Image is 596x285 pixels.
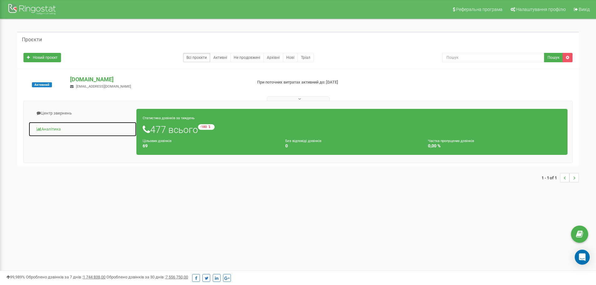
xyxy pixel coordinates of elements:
span: 99,989% [6,275,25,279]
a: Аналiтика [28,122,137,137]
span: [EMAIL_ADDRESS][DOMAIN_NAME] [76,84,131,89]
small: Частка пропущених дзвінків [428,139,474,143]
button: Пошук [544,53,563,62]
span: Активний [32,82,52,87]
div: Open Intercom Messenger [575,250,590,265]
h1: 477 всього [143,124,561,135]
span: Налаштування профілю [516,7,566,12]
span: 1 - 1 of 1 [542,173,560,182]
u: 7 556 750,00 [166,275,188,279]
a: Архівні [263,53,283,62]
u: 1 744 838,00 [83,275,105,279]
a: Не продовжені [230,53,264,62]
span: Оброблено дзвінків за 30 днів : [106,275,188,279]
p: При поточних витратах активний до: [DATE] [257,79,387,85]
h4: 0 [285,144,419,148]
span: Оброблено дзвінків за 7 днів : [26,275,105,279]
span: Реферальна програма [456,7,502,12]
nav: ... [542,167,579,189]
small: -180 [198,124,215,130]
a: Нові [283,53,298,62]
small: Цільових дзвінків [143,139,171,143]
small: Статистика дзвінків за тиждень [143,116,195,120]
a: Активні [210,53,231,62]
a: Центр звернень [28,106,137,121]
h4: 0,00 % [428,144,561,148]
a: Тріал [298,53,314,62]
p: [DOMAIN_NAME] [70,75,247,84]
input: Пошук [442,53,544,62]
span: Вихід [579,7,590,12]
h5: Проєкти [22,37,42,43]
a: Новий проєкт [23,53,61,62]
small: Без відповіді дзвінків [285,139,321,143]
h4: 69 [143,144,276,148]
a: Всі проєкти [183,53,210,62]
